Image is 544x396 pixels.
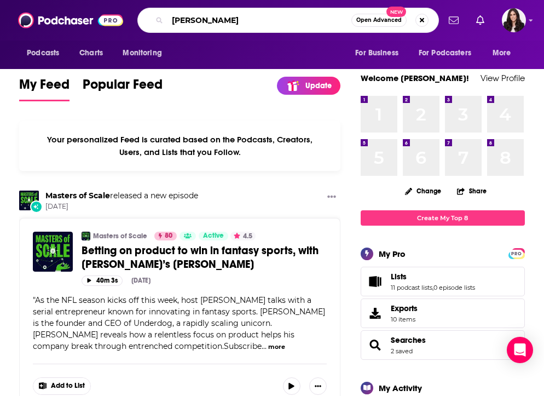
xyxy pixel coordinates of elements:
[456,180,487,202] button: Share
[18,10,123,31] img: Podchaser - Follow, Share and Rate Podcasts
[391,315,418,323] span: 10 items
[364,274,386,289] a: Lists
[19,121,340,171] div: Your personalized Feed is curated based on the Podcasts, Creators, Users, and Lists that you Follow.
[83,76,163,101] a: Popular Feed
[444,11,463,30] a: Show notifications dropdown
[19,76,70,101] a: My Feed
[398,184,448,198] button: Change
[83,76,163,99] span: Popular Feed
[361,73,469,83] a: Welcome [PERSON_NAME]!
[72,43,109,64] a: Charts
[309,377,327,395] button: Show More Button
[19,43,73,64] button: open menu
[502,8,526,32] button: Show profile menu
[45,202,198,211] span: [DATE]
[386,7,406,17] span: New
[33,295,325,351] span: As the NFL season kicks off this week, host [PERSON_NAME] talks with a serial entrepreneur known ...
[391,272,407,282] span: Lists
[433,284,475,291] a: 0 episode lists
[82,244,319,271] span: Betting on product to win in fantasy sports, with [PERSON_NAME]’s [PERSON_NAME]
[502,8,526,32] img: User Profile
[79,45,103,61] span: Charts
[203,231,224,242] span: Active
[230,232,256,240] button: 4.5
[493,45,511,61] span: More
[82,232,90,240] img: Masters of Scale
[472,11,489,30] a: Show notifications dropdown
[364,306,386,321] span: Exports
[45,191,198,201] h3: released a new episode
[165,231,172,242] span: 80
[485,43,525,64] button: open menu
[19,76,70,99] span: My Feed
[323,191,340,204] button: Show More Button
[45,191,110,200] a: Masters of Scale
[502,8,526,32] span: Logged in as RebeccaShapiro
[167,12,351,29] input: Search podcasts, credits, & more...
[33,295,325,351] span: "
[391,335,426,345] a: Searches
[391,284,432,291] a: 11 podcast lists
[361,210,525,225] a: Create My Top 8
[361,267,525,296] span: Lists
[481,73,525,83] a: View Profile
[51,382,85,390] span: Add to List
[351,14,407,27] button: Open AdvancedNew
[412,43,487,64] button: open menu
[199,232,228,240] a: Active
[391,347,413,355] a: 2 saved
[33,378,90,394] button: Show More Button
[356,18,402,23] span: Open Advanced
[19,191,39,210] img: Masters of Scale
[510,250,523,258] span: PRO
[82,276,123,286] button: 40m 3s
[391,303,418,313] span: Exports
[33,232,73,272] img: Betting on product to win in fantasy sports, with Underdog’s Jeremy Levine
[27,45,59,61] span: Podcasts
[348,43,412,64] button: open menu
[30,200,42,213] div: New Episode
[305,81,332,90] p: Update
[123,45,161,61] span: Monitoring
[277,77,340,95] a: Update
[154,232,177,240] a: 80
[355,45,398,61] span: For Business
[82,244,327,271] a: Betting on product to win in fantasy sports, with [PERSON_NAME]’s [PERSON_NAME]
[361,299,525,328] a: Exports
[115,43,176,64] button: open menu
[379,383,422,393] div: My Activity
[361,330,525,360] span: Searches
[364,337,386,353] a: Searches
[131,277,151,284] div: [DATE]
[379,249,406,259] div: My Pro
[510,249,523,257] a: PRO
[93,232,147,240] a: Masters of Scale
[268,342,285,352] button: more
[507,337,533,363] div: Open Intercom Messenger
[419,45,471,61] span: For Podcasters
[262,341,267,351] span: ...
[432,284,433,291] span: ,
[137,8,439,33] div: Search podcasts, credits, & more...
[391,272,475,282] a: Lists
